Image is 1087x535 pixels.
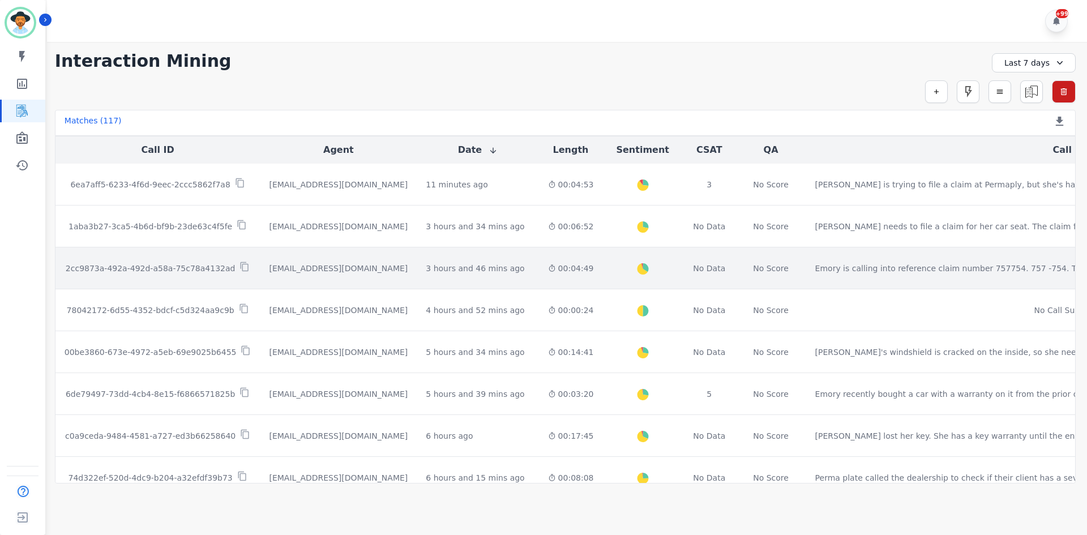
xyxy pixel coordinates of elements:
div: 3 hours and 46 mins ago [426,263,524,274]
div: [EMAIL_ADDRESS][DOMAIN_NAME] [269,263,408,274]
div: No Score [753,179,789,190]
img: Bordered avatar [7,9,34,36]
div: 00:00:24 [548,305,594,316]
div: 00:17:45 [548,430,594,442]
div: 5 hours and 39 mins ago [426,388,524,400]
p: 6ea7aff5-6233-4f6d-9eec-2ccc5862f7a8 [70,179,230,190]
div: 5 hours and 34 mins ago [426,346,524,358]
div: 00:06:52 [548,221,594,232]
div: No Data [692,305,727,316]
div: No Score [753,263,789,274]
button: CSAT [696,143,722,157]
h1: Interaction Mining [55,51,232,71]
div: No Data [692,263,727,274]
div: No Score [753,388,789,400]
div: No Score [753,472,789,483]
button: Date [458,143,498,157]
div: 00:14:41 [548,346,594,358]
div: [EMAIL_ADDRESS][DOMAIN_NAME] [269,388,408,400]
button: Call ID [141,143,174,157]
div: 11 minutes ago [426,179,487,190]
div: [EMAIL_ADDRESS][DOMAIN_NAME] [269,305,408,316]
div: No Data [692,221,727,232]
div: +99 [1056,9,1068,18]
div: [EMAIL_ADDRESS][DOMAIN_NAME] [269,179,408,190]
button: Sentiment [616,143,669,157]
button: QA [764,143,778,157]
div: No Score [753,430,789,442]
div: No Score [753,346,789,358]
div: 3 [692,179,727,190]
div: No Data [692,472,727,483]
p: 78042172-6d55-4352-bdcf-c5d324aa9c9b [67,305,234,316]
p: 1aba3b27-3ca5-4b6d-bf9b-23de63c4f5fe [69,221,232,232]
div: No Score [753,305,789,316]
p: 00be3860-673e-4972-a5eb-69e9025b6455 [65,346,237,358]
div: 4 hours and 52 mins ago [426,305,524,316]
div: Matches ( 117 ) [65,115,122,131]
p: 6de79497-73dd-4cb4-8e15-f6866571825b [66,388,235,400]
div: 00:04:53 [548,179,594,190]
div: No Data [692,346,727,358]
p: 74d322ef-520d-4dc9-b204-a32efdf39b73 [68,472,232,483]
div: Last 7 days [992,53,1076,72]
div: 3 hours and 34 mins ago [426,221,524,232]
p: 2cc9873a-492a-492d-a58a-75c78a4132ad [66,263,236,274]
div: 6 hours and 15 mins ago [426,472,524,483]
div: [EMAIL_ADDRESS][DOMAIN_NAME] [269,430,408,442]
button: Agent [323,143,354,157]
div: 00:08:08 [548,472,594,483]
div: 00:03:20 [548,388,594,400]
div: No Score [753,221,789,232]
div: [EMAIL_ADDRESS][DOMAIN_NAME] [269,472,408,483]
div: [EMAIL_ADDRESS][DOMAIN_NAME] [269,221,408,232]
div: No Data [692,430,727,442]
div: 6 hours ago [426,430,473,442]
div: 5 [692,388,727,400]
div: [EMAIL_ADDRESS][DOMAIN_NAME] [269,346,408,358]
p: c0a9ceda-9484-4581-a727-ed3b66258640 [65,430,236,442]
div: 00:04:49 [548,263,594,274]
button: Length [553,143,589,157]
